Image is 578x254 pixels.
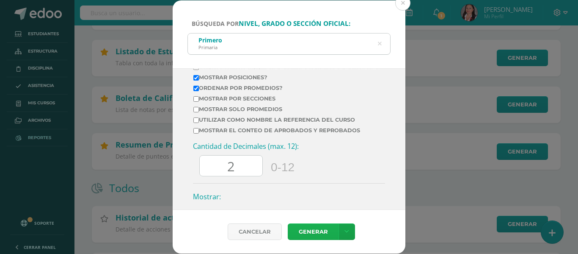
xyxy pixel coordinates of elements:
[193,117,381,123] label: Utilizar como nombre la referencia del curso
[193,192,385,201] h3: Mostrar:
[193,85,381,91] label: Ordenar por promedios?
[193,95,381,102] label: Mostrar por secciones
[193,142,385,151] h3: Cantidad de Decimales (max. 12):
[193,117,199,123] input: Utilizar como nombre la referencia del curso
[188,33,390,54] input: ej. Primero primaria, etc.
[193,127,381,134] label: Mostrar el conteo de Aprobados y Reprobados
[193,86,199,91] input: Ordenar por promedios?
[192,20,350,28] span: Búsqueda por
[193,128,199,134] input: Mostrar el conteo de Aprobados y Reprobados
[198,44,222,50] div: Primaria
[288,223,339,240] a: Generar
[228,223,282,240] div: Cancelar
[193,106,381,112] label: Mostrar solo promedios
[271,161,295,174] span: 0-12
[193,74,381,81] label: Mostrar posiciones?
[198,36,222,44] div: Primero
[193,209,369,215] label: Curriculares
[193,96,199,102] input: Mostrar por secciones
[193,107,199,112] input: Mostrar solo promedios
[193,75,199,81] input: Mostrar posiciones?
[239,19,350,28] strong: nivel, grado o sección oficial:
